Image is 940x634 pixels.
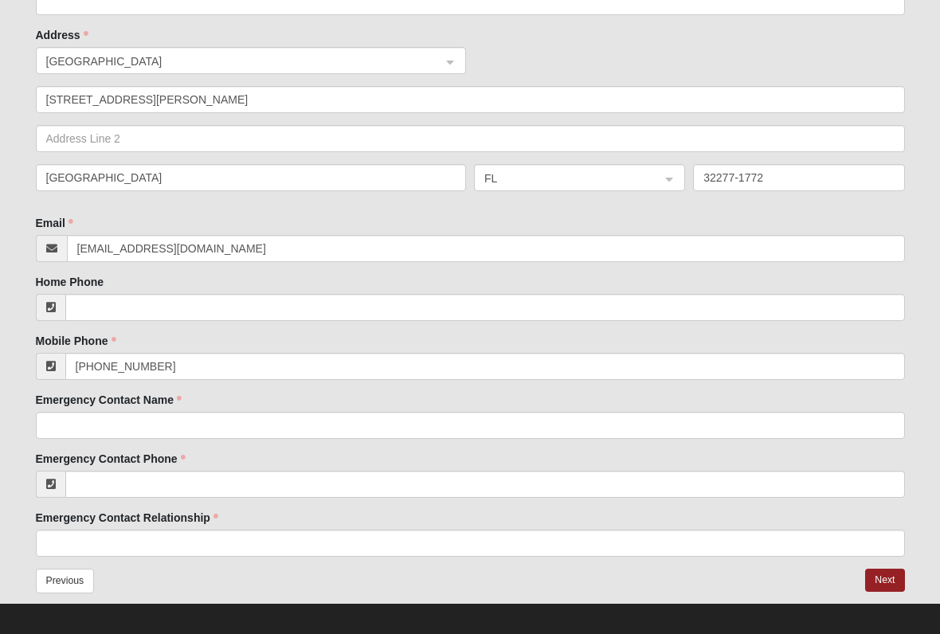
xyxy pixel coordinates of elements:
button: Previous [36,569,95,593]
label: Home Phone [36,274,104,290]
input: Zip [693,164,904,191]
input: Address Line 2 [36,125,905,152]
label: Emergency Contact Name [36,392,182,408]
input: City [36,164,467,191]
span: FL [484,170,646,187]
button: Next [865,569,904,592]
span: United States [46,53,428,70]
label: Mobile Phone [36,333,116,349]
label: Emergency Contact Relationship [36,510,218,526]
label: Address [36,27,88,43]
label: Email [36,215,73,231]
label: Emergency Contact Phone [36,451,186,467]
input: Address Line 1 [36,86,905,113]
